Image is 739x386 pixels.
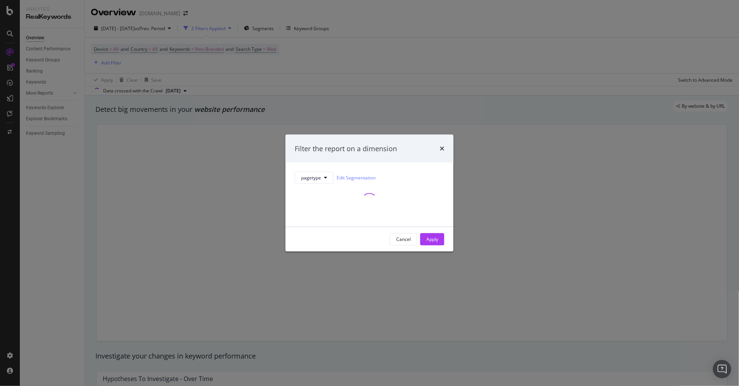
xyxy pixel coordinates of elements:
div: Filter the report on a dimension [295,144,397,153]
div: Apply [426,236,438,242]
div: Open Intercom Messenger [713,360,731,378]
span: pagetype [301,174,321,181]
div: times [440,144,444,153]
div: modal [286,134,453,252]
button: Apply [420,233,444,245]
button: pagetype [295,172,334,184]
div: Cancel [396,236,411,242]
button: Cancel [390,233,417,245]
a: Edit Segmentation [337,174,376,182]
